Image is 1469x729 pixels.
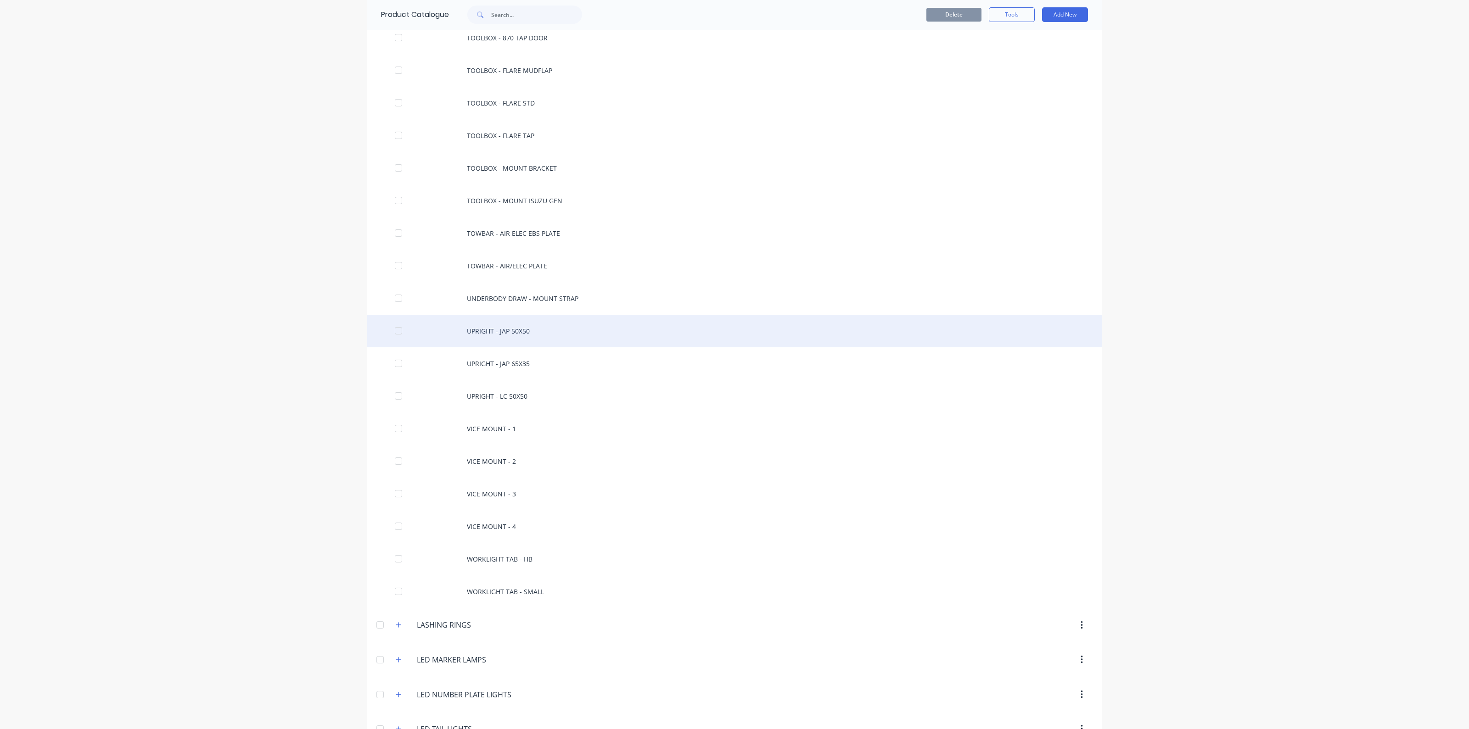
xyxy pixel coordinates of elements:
[926,8,981,22] button: Delete
[367,87,1102,119] div: TOOLBOX - FLARE STD
[367,543,1102,575] div: WORKLIGHT TAB - HB
[367,250,1102,282] div: TOWBAR - AIR/ELEC PLATE
[417,654,526,665] input: Enter category name
[367,575,1102,608] div: WORKLIGHT TAB - SMALL
[989,7,1035,22] button: Tools
[367,412,1102,445] div: VICE MOUNT - 1
[367,445,1102,478] div: VICE MOUNT - 2
[417,689,526,700] input: Enter category name
[1042,7,1088,22] button: Add New
[367,282,1102,315] div: UNDERBODY DRAW - MOUNT STRAP
[367,217,1102,250] div: TOWBAR - AIR ELEC EBS PLATE
[367,380,1102,412] div: UPRIGHT - LC 50X50
[367,184,1102,217] div: TOOLBOX - MOUNT ISUZU GEN
[367,119,1102,152] div: TOOLBOX - FLARE TAP
[367,347,1102,380] div: UPRIGHT - JAP 65X35
[417,619,526,630] input: Enter category name
[367,22,1102,54] div: TOOLBOX - 870 TAP DOOR
[367,510,1102,543] div: VICE MOUNT - 4
[367,478,1102,510] div: VICE MOUNT - 3
[367,152,1102,184] div: TOOLBOX - MOUNT BRACKET
[367,315,1102,347] div: UPRIGHT - JAP 50X50
[367,54,1102,87] div: TOOLBOX - FLARE MUDFLAP
[491,6,582,24] input: Search...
